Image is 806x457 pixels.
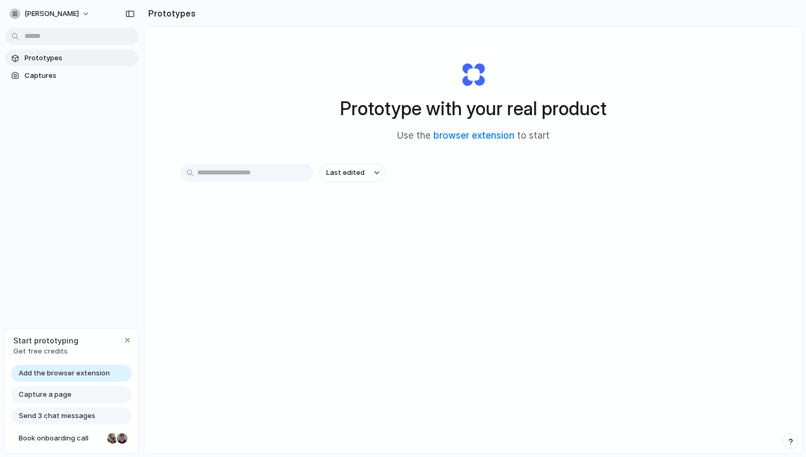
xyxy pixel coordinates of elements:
button: Last edited [320,164,386,182]
button: [PERSON_NAME] [5,5,95,22]
span: Capture a page [19,389,71,400]
span: Add the browser extension [19,368,110,379]
span: Get free credits [13,346,78,357]
a: Captures [5,68,139,84]
span: Send 3 chat messages [19,411,95,421]
div: Christian Iacullo [116,432,128,445]
span: Start prototyping [13,335,78,346]
a: Prototypes [5,50,139,66]
a: Add the browser extension [11,365,132,382]
span: Use the to start [397,129,550,143]
span: Book onboarding call [19,433,103,444]
span: [PERSON_NAME] [25,9,79,19]
span: Prototypes [25,53,134,63]
div: Nicole Kubica [106,432,119,445]
h2: Prototypes [144,7,196,20]
h1: Prototype with your real product [340,94,607,123]
a: Book onboarding call [11,430,132,447]
a: browser extension [433,130,514,141]
span: Last edited [326,167,365,178]
span: Captures [25,70,134,81]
